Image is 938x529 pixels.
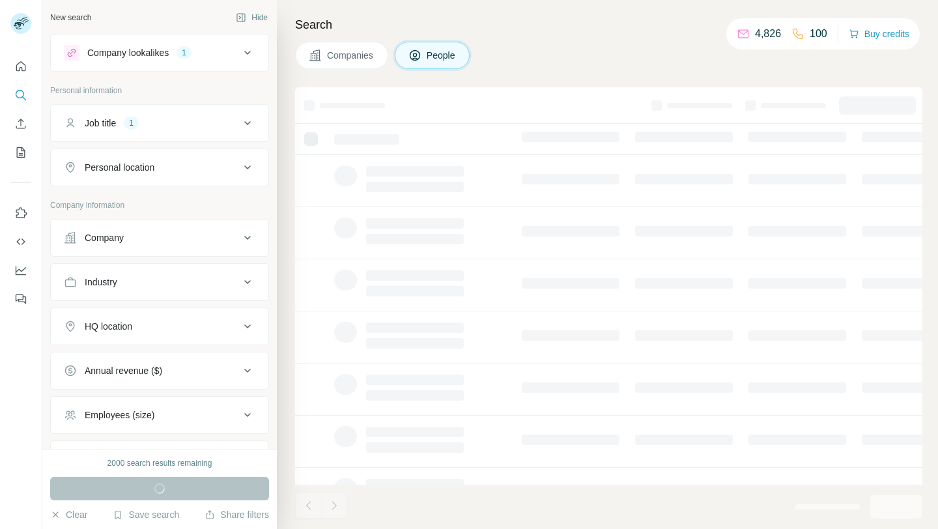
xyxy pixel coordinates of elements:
[87,46,169,59] div: Company lookalikes
[50,85,269,96] p: Personal information
[51,399,268,431] button: Employees (size)
[107,457,212,469] div: 2000 search results remaining
[50,508,87,521] button: Clear
[10,259,31,282] button: Dashboard
[85,231,124,244] div: Company
[51,152,268,183] button: Personal location
[755,26,781,42] p: 4,826
[51,355,268,386] button: Annual revenue ($)
[113,508,179,521] button: Save search
[849,25,909,43] button: Buy credits
[51,266,268,298] button: Industry
[177,47,192,59] div: 1
[85,320,132,333] div: HQ location
[227,8,277,27] button: Hide
[51,222,268,253] button: Company
[50,199,269,211] p: Company information
[10,230,31,253] button: Use Surfe API
[51,444,268,475] button: Technologies
[427,49,457,62] span: People
[295,16,922,34] h4: Search
[10,112,31,136] button: Enrich CSV
[51,37,268,68] button: Company lookalikes1
[205,508,269,521] button: Share filters
[51,107,268,139] button: Job title1
[10,201,31,225] button: Use Surfe on LinkedIn
[327,49,375,62] span: Companies
[10,141,31,164] button: My lists
[85,161,154,174] div: Personal location
[10,83,31,107] button: Search
[124,117,139,129] div: 1
[85,117,116,130] div: Job title
[51,311,268,342] button: HQ location
[810,26,827,42] p: 100
[85,276,117,289] div: Industry
[10,55,31,78] button: Quick start
[85,408,154,422] div: Employees (size)
[85,364,162,377] div: Annual revenue ($)
[10,287,31,311] button: Feedback
[50,12,91,23] div: New search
